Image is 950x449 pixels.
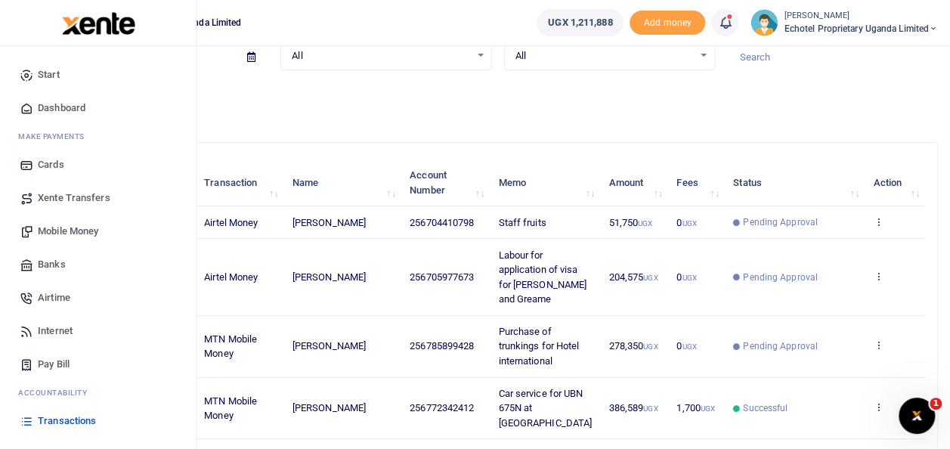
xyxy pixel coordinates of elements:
[12,381,184,404] li: Ac
[12,348,184,381] a: Pay Bill
[668,159,725,206] th: Fees: activate to sort column ascending
[743,339,818,353] span: Pending Approval
[498,249,586,305] span: Labour for application of visa for [PERSON_NAME] and Greame
[750,9,938,36] a: profile-user [PERSON_NAME] Echotel Proprietary Uganda Limited
[548,15,612,30] span: UGX 1,211,888
[630,16,705,27] a: Add money
[608,271,658,283] span: 204,575
[930,398,942,410] span: 1
[38,101,85,116] span: Dashboard
[12,248,184,281] a: Banks
[743,401,788,415] span: Successful
[38,413,96,429] span: Transactions
[743,215,818,229] span: Pending Approval
[784,22,938,36] span: Echotel Proprietary Uganda Limited
[727,45,938,70] input: Search
[38,190,110,206] span: Xente Transfers
[630,11,705,36] span: Add money
[12,314,184,348] a: Internet
[676,402,715,413] span: 1,700
[498,388,592,429] span: Car service for UBN 675N at [GEOGRAPHIC_DATA]
[204,395,257,422] span: MTN Mobile Money
[12,125,184,148] li: M
[196,159,284,206] th: Transaction: activate to sort column ascending
[38,67,60,82] span: Start
[29,387,87,398] span: countability
[12,215,184,248] a: Mobile Money
[701,404,715,413] small: UGX
[12,281,184,314] a: Airtime
[498,217,546,228] span: Staff fruits
[38,324,73,339] span: Internet
[608,402,658,413] span: 386,589
[630,11,705,36] li: Toup your wallet
[12,404,184,438] a: Transactions
[531,9,630,36] li: Wallet ballance
[284,159,401,206] th: Name: activate to sort column ascending
[743,271,818,284] span: Pending Approval
[26,131,85,142] span: ake Payments
[865,159,925,206] th: Action: activate to sort column ascending
[292,217,366,228] span: [PERSON_NAME]
[292,271,366,283] span: [PERSON_NAME]
[643,404,658,413] small: UGX
[682,342,696,351] small: UGX
[204,271,258,283] span: Airtel Money
[410,402,474,413] span: 256772342412
[784,10,938,23] small: [PERSON_NAME]
[62,12,135,35] img: logo-large
[676,271,696,283] span: 0
[676,340,696,351] span: 0
[643,342,658,351] small: UGX
[490,159,600,206] th: Memo: activate to sort column ascending
[682,274,696,282] small: UGX
[643,274,658,282] small: UGX
[38,157,64,172] span: Cards
[410,340,474,351] span: 256785899428
[515,48,693,63] span: All
[608,217,652,228] span: 51,750
[38,290,70,305] span: Airtime
[60,17,135,28] a: logo-small logo-large logo-large
[401,159,490,206] th: Account Number: activate to sort column ascending
[725,159,865,206] th: Status: activate to sort column ascending
[498,326,579,367] span: Purchase of trunkings for Hotel international
[12,181,184,215] a: Xente Transfers
[292,340,366,351] span: [PERSON_NAME]
[292,48,469,63] span: All
[410,217,474,228] span: 256704410798
[12,148,184,181] a: Cards
[38,257,66,272] span: Banks
[608,340,658,351] span: 278,350
[899,398,935,434] iframe: Intercom live chat
[12,58,184,91] a: Start
[12,91,184,125] a: Dashboard
[57,88,938,104] p: Download
[750,9,778,36] img: profile-user
[682,219,696,228] small: UGX
[537,9,624,36] a: UGX 1,211,888
[638,219,652,228] small: UGX
[676,217,696,228] span: 0
[204,217,258,228] span: Airtel Money
[600,159,668,206] th: Amount: activate to sort column ascending
[292,402,366,413] span: [PERSON_NAME]
[204,333,257,360] span: MTN Mobile Money
[38,357,70,372] span: Pay Bill
[38,224,98,239] span: Mobile Money
[410,271,474,283] span: 256705977673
